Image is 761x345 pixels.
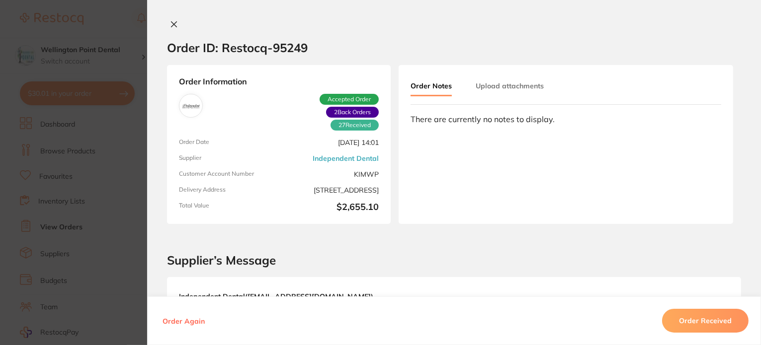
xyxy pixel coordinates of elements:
span: [STREET_ADDRESS] [283,186,379,194]
span: Back orders [326,107,379,118]
span: Customer Account Number [179,170,275,178]
button: Order Again [160,316,208,325]
span: Order Date [179,138,275,146]
span: KIMWP [283,170,379,178]
div: There are currently no notes to display. [411,115,721,124]
span: [DATE] 14:01 [283,138,379,146]
span: Supplier [179,154,275,162]
strong: Order Information [179,77,379,86]
img: Independent Dental [181,96,200,115]
button: Upload attachments [476,77,544,95]
b: Independent Dental ( [EMAIL_ADDRESS][DOMAIN_NAME] ) [179,292,373,301]
button: Order Received [662,309,749,333]
h2: Order ID: Restocq- 95249 [167,40,308,55]
button: Order Notes [411,77,452,96]
span: Delivery Address [179,186,275,194]
a: Independent Dental [313,154,379,162]
h2: Supplier’s Message [167,254,741,268]
span: Total Value [179,202,275,212]
span: Accepted Order [320,94,379,105]
b: $2,655.10 [283,202,379,212]
span: Received [331,120,379,131]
